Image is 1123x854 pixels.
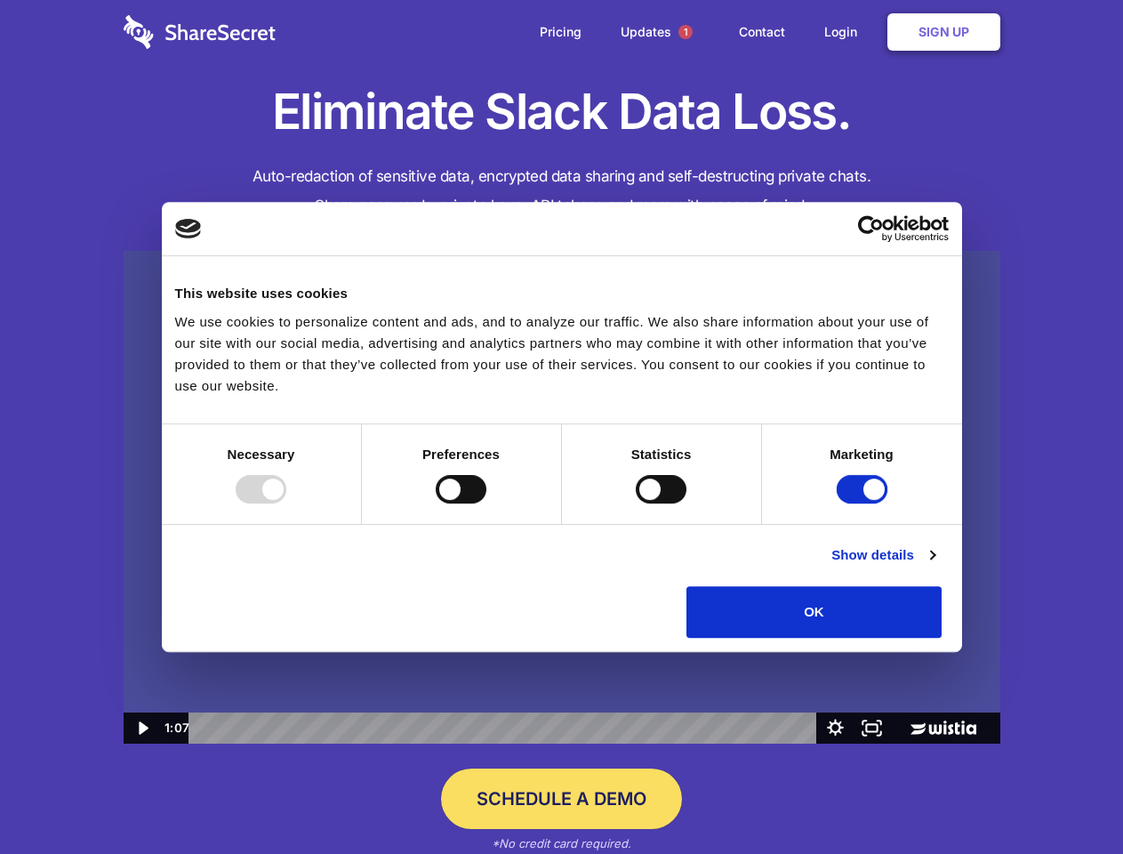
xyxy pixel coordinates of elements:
[806,4,884,60] a: Login
[830,447,894,462] strong: Marketing
[854,713,890,744] button: Fullscreen
[1034,765,1102,833] iframe: Drift Widget Chat Controller
[522,4,599,60] a: Pricing
[175,283,949,304] div: This website uses cookies
[228,447,295,462] strong: Necessary
[124,162,1000,221] h4: Auto-redaction of sensitive data, encrypted data sharing and self-destructing private chats. Shar...
[124,80,1000,144] h1: Eliminate Slack Data Loss.
[422,447,500,462] strong: Preferences
[831,544,934,566] a: Show details
[203,713,808,744] div: Playbar
[124,713,160,744] button: Play Video
[686,586,942,638] button: OK
[492,836,631,850] em: *No credit card required.
[817,713,854,744] button: Show settings menu
[175,311,949,397] div: We use cookies to personalize content and ads, and to analyze our traffic. We also share informat...
[793,215,949,242] a: Usercentrics Cookiebot - opens in a new window
[721,4,803,60] a: Contact
[631,447,692,462] strong: Statistics
[124,15,276,49] img: logo-wordmark-white-trans-d4663122ce5f474addd5e946df7df03e33cb6a1c49d2221995e7729f52c070b2.svg
[678,25,693,39] span: 1
[890,713,999,744] a: Wistia Logo -- Learn More
[441,769,682,829] a: Schedule a Demo
[175,219,202,238] img: logo
[124,251,1000,745] img: Sharesecret
[887,13,1000,51] a: Sign Up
